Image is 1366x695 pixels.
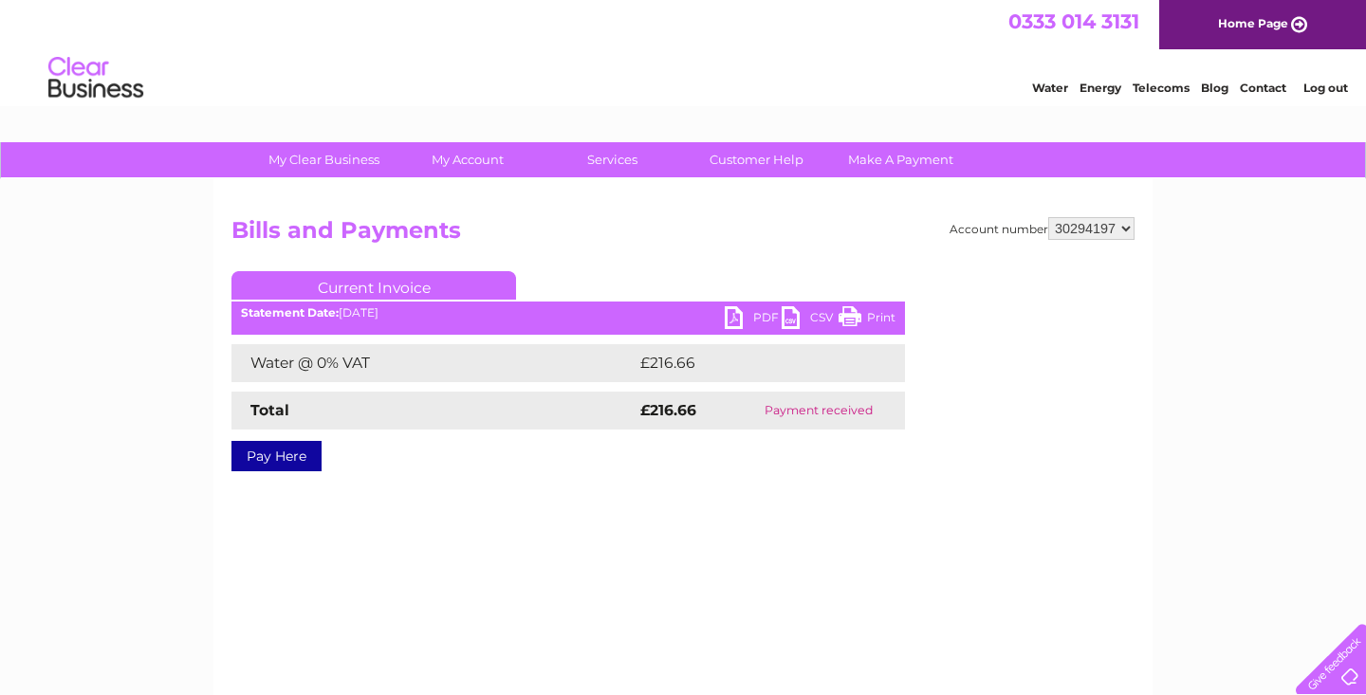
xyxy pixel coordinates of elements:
a: PDF [725,306,782,334]
strong: £216.66 [640,401,696,419]
td: Water @ 0% VAT [231,344,636,382]
a: My Clear Business [246,142,402,177]
a: Contact [1240,81,1286,95]
h2: Bills and Payments [231,217,1135,253]
td: Payment received [732,392,905,430]
a: Blog [1201,81,1228,95]
a: Telecoms [1133,81,1190,95]
td: £216.66 [636,344,871,382]
a: Pay Here [231,441,322,471]
a: Make A Payment [822,142,979,177]
img: logo.png [47,49,144,107]
a: Print [839,306,895,334]
div: Account number [950,217,1135,240]
a: 0333 014 3131 [1008,9,1139,33]
a: Current Invoice [231,271,516,300]
strong: Total [250,401,289,419]
a: Services [534,142,691,177]
a: Energy [1080,81,1121,95]
a: My Account [390,142,546,177]
a: CSV [782,306,839,334]
a: Water [1032,81,1068,95]
a: Customer Help [678,142,835,177]
div: Clear Business is a trading name of Verastar Limited (registered in [GEOGRAPHIC_DATA] No. 3667643... [236,10,1133,92]
div: [DATE] [231,306,905,320]
b: Statement Date: [241,305,339,320]
a: Log out [1303,81,1348,95]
